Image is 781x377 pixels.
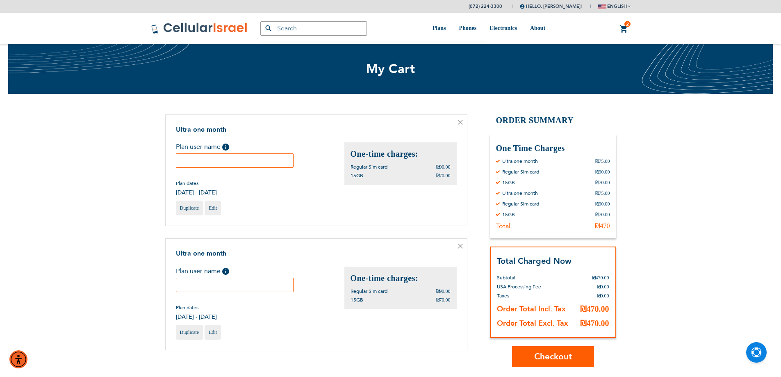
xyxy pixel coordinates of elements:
[176,325,203,340] a: Duplicate
[151,22,248,34] img: Cellular Israel Logo
[436,173,451,178] span: ₪70.00
[595,179,610,185] div: ₪70.00
[366,60,415,78] span: My Cart
[595,222,610,230] div: ₪470
[222,268,229,275] span: Help
[351,164,387,170] span: Regular Sim card
[497,304,566,314] strong: Order Total Incl. Tax
[351,273,451,284] h2: One-time charges:
[176,189,217,196] span: [DATE] - [DATE]
[180,205,199,211] span: Duplicate
[512,346,594,367] button: Checkout
[595,200,610,207] div: ₪90.00
[496,222,510,230] div: Total
[176,304,217,311] span: Plan dates
[496,142,610,153] h3: One Time Charges
[497,267,577,282] th: Subtotal
[209,205,217,211] span: Edit
[459,25,476,31] span: Phones
[502,190,538,196] div: Ultra one month
[490,25,517,31] span: Electronics
[176,180,217,187] span: Plan dates
[176,142,221,151] span: Plan user name
[497,255,572,266] strong: Total Charged Now
[530,13,545,44] a: About
[497,318,568,329] strong: Order Total Excl. Tax
[459,13,476,44] a: Phones
[497,291,577,300] th: Taxes
[176,201,203,215] a: Duplicate
[176,313,217,321] span: [DATE] - [DATE]
[176,125,226,134] a: Ultra one month
[205,325,221,340] a: Edit
[436,297,451,303] span: ₪70.00
[436,164,451,170] span: ₪90.00
[580,319,609,328] span: ₪470.00
[502,158,538,164] div: Ultra one month
[595,211,610,217] div: ₪70.00
[351,297,363,303] span: 15GB
[436,288,451,294] span: ₪90.00
[222,144,229,151] span: Help
[595,168,610,175] div: ₪90.00
[433,25,446,31] span: Plans
[260,21,367,36] input: Search
[176,267,221,276] span: Plan user name
[351,149,451,160] h2: One-time charges:
[597,284,609,290] span: ₪0.00
[502,179,515,185] div: 15GB
[9,350,27,368] div: Accessibility Menu
[502,211,515,217] div: 15GB
[502,168,539,175] div: Regular Sim card
[176,249,226,258] a: Ultra one month
[598,5,606,9] img: english
[433,13,446,44] a: Plans
[490,13,517,44] a: Electronics
[595,190,610,196] div: ₪75.00
[351,172,363,179] span: 15GB
[619,24,628,34] a: 2
[502,200,539,207] div: Regular Sim card
[205,201,221,215] a: Edit
[497,283,541,290] span: USA Processing Fee
[597,293,609,299] span: ₪0.00
[209,329,217,335] span: Edit
[580,304,609,313] span: ₪470.00
[595,158,610,164] div: ₪75.00
[530,25,545,31] span: About
[469,3,502,9] a: (072) 224-3300
[626,21,629,27] span: 2
[351,288,387,295] span: Regular Sim card
[180,329,199,335] span: Duplicate
[598,0,631,12] button: english
[592,275,609,281] span: ₪470.00
[520,3,582,9] span: Hello, [PERSON_NAME]!
[490,114,616,126] h2: Order Summary
[534,351,572,363] span: Checkout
